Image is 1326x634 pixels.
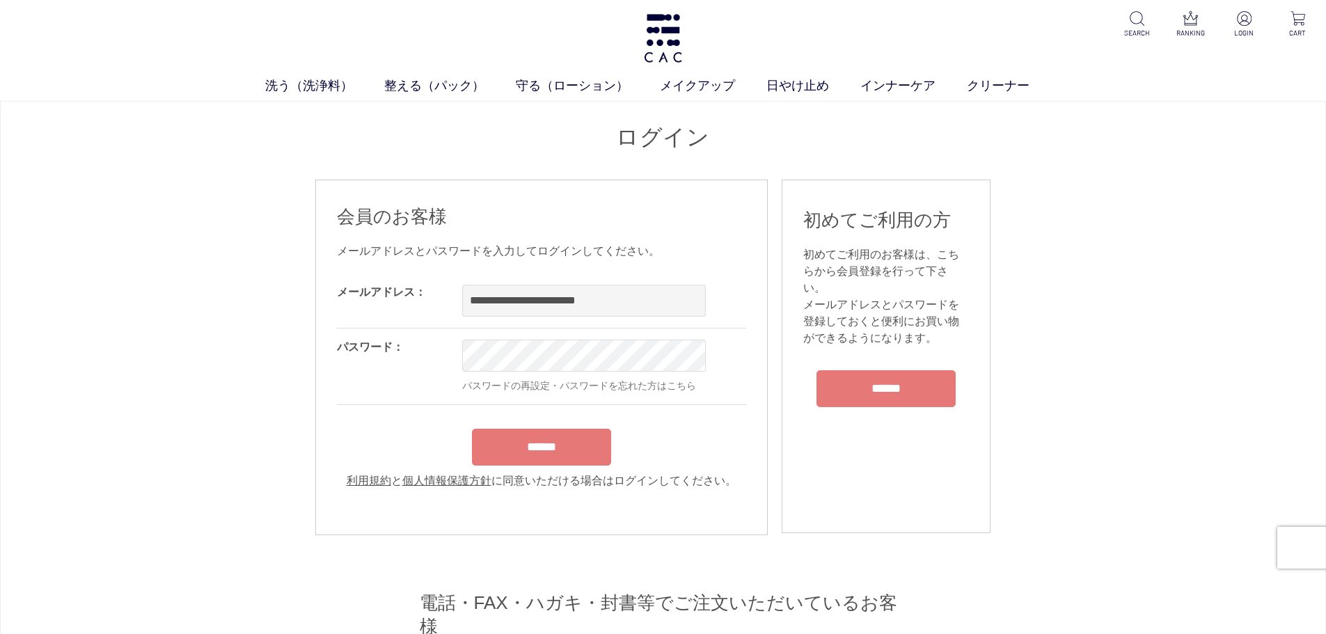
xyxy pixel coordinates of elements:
[22,22,33,33] img: logo_orange.svg
[803,246,969,347] div: 初めてご利用のお客様は、こちらから会員登録を行って下さい。 メールアドレスとパスワードを登録しておくと便利にお買い物ができるようになります。
[337,286,426,298] label: メールアドレス：
[337,473,746,489] div: と に同意いただける場合はログインしてください。
[39,22,68,33] div: v 4.0.25
[265,77,384,95] a: 洗う（洗浄料）
[36,36,161,49] div: ドメイン: [DOMAIN_NAME]
[462,380,696,391] a: パスワードの再設定・パスワードを忘れた方はこちら
[1174,28,1208,38] p: RANKING
[337,206,447,227] span: 会員のお客様
[47,82,58,93] img: tab_domain_overview_orange.svg
[315,122,1011,152] h1: ログイン
[1281,11,1315,38] a: CART
[766,77,860,95] a: 日やけ止め
[337,341,404,353] label: パスワード：
[1227,28,1261,38] p: LOGIN
[146,82,157,93] img: tab_keywords_by_traffic_grey.svg
[1227,11,1261,38] a: LOGIN
[1174,11,1208,38] a: RANKING
[402,475,491,486] a: 個人情報保護方針
[516,77,660,95] a: 守る（ローション）
[1281,28,1315,38] p: CART
[347,475,391,486] a: 利用規約
[63,84,116,93] div: ドメイン概要
[22,36,33,49] img: website_grey.svg
[161,84,224,93] div: キーワード流入
[1120,11,1154,38] a: SEARCH
[642,14,684,63] img: logo
[860,77,967,95] a: インナーケア
[384,77,516,95] a: 整える（パック）
[337,243,746,260] div: メールアドレスとパスワードを入力してログインしてください。
[967,77,1061,95] a: クリーナー
[660,77,766,95] a: メイクアップ
[803,209,951,230] span: 初めてご利用の方
[1120,28,1154,38] p: SEARCH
